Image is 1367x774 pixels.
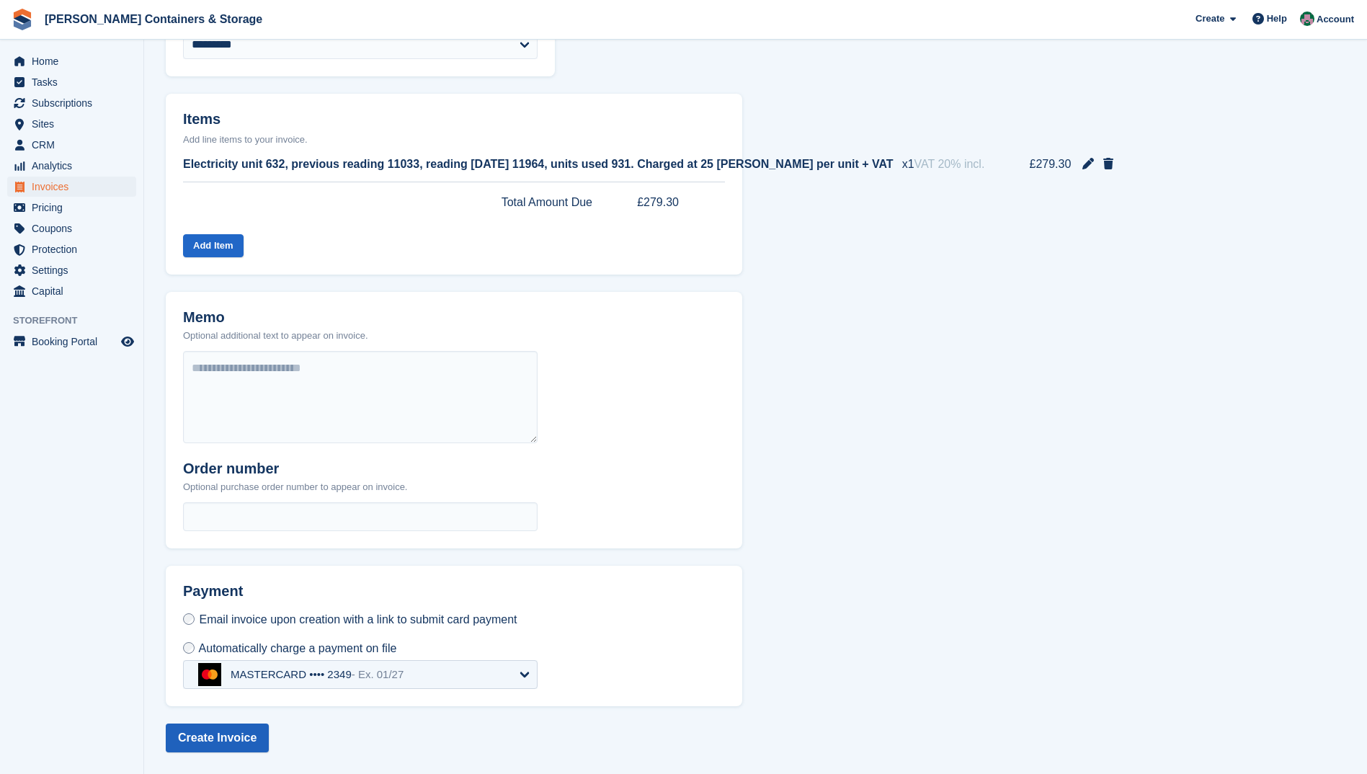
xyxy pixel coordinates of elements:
input: Email invoice upon creation with a link to submit card payment [183,613,195,625]
span: Invoices [32,177,118,197]
span: Capital [32,281,118,301]
span: £279.30 [1016,156,1071,173]
button: Create Invoice [166,724,269,752]
span: Sites [32,114,118,134]
a: menu [7,260,136,280]
span: Storefront [13,313,143,328]
h2: Items [183,111,725,130]
a: menu [7,177,136,197]
span: £279.30 [624,194,679,211]
span: x1 [902,156,914,173]
span: Electricity unit 632, previous reading 11033, reading [DATE] 11964, units used 931. Charged at 25... [183,156,894,173]
span: VAT 20% incl. [914,156,985,173]
span: Analytics [32,156,118,176]
button: Add Item [183,234,244,258]
h2: Order number [183,461,407,477]
p: Optional additional text to appear on invoice. [183,329,368,343]
span: Account [1317,12,1354,27]
a: Preview store [119,333,136,350]
span: Create [1195,12,1224,26]
a: menu [7,332,136,352]
span: Home [32,51,118,71]
a: menu [7,281,136,301]
p: Add line items to your invoice. [183,133,725,147]
input: Automatically charge a payment on file [183,642,195,654]
span: Email invoice upon creation with a link to submit card payment [199,613,517,626]
span: Subscriptions [32,93,118,113]
a: menu [7,72,136,92]
img: Julia Marcham [1300,12,1314,26]
span: Help [1267,12,1287,26]
span: Booking Portal [32,332,118,352]
span: - Ex. 01/27 [352,668,404,680]
img: mastercard-a07748ee4cc84171796510105f4fa67e3d10aacf8b92b2c182d96136c942126d.svg [198,663,221,686]
img: stora-icon-8386f47178a22dfd0bd8f6a31ec36ba5ce8667c1dd55bd0f319d3a0aa187defe.svg [12,9,33,30]
a: menu [7,239,136,259]
a: menu [7,197,136,218]
a: menu [7,51,136,71]
span: Settings [32,260,118,280]
span: Total Amount Due [502,194,592,211]
div: MASTERCARD •••• 2349 [231,668,404,681]
p: Optional purchase order number to appear on invoice. [183,480,407,494]
a: menu [7,135,136,155]
a: menu [7,93,136,113]
a: menu [7,156,136,176]
a: menu [7,218,136,239]
span: Tasks [32,72,118,92]
h2: Memo [183,309,368,326]
span: CRM [32,135,118,155]
span: Coupons [32,218,118,239]
span: Pricing [32,197,118,218]
span: Protection [32,239,118,259]
a: [PERSON_NAME] Containers & Storage [39,7,268,31]
span: Automatically charge a payment on file [199,642,397,654]
h2: Payment [183,583,538,611]
a: menu [7,114,136,134]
